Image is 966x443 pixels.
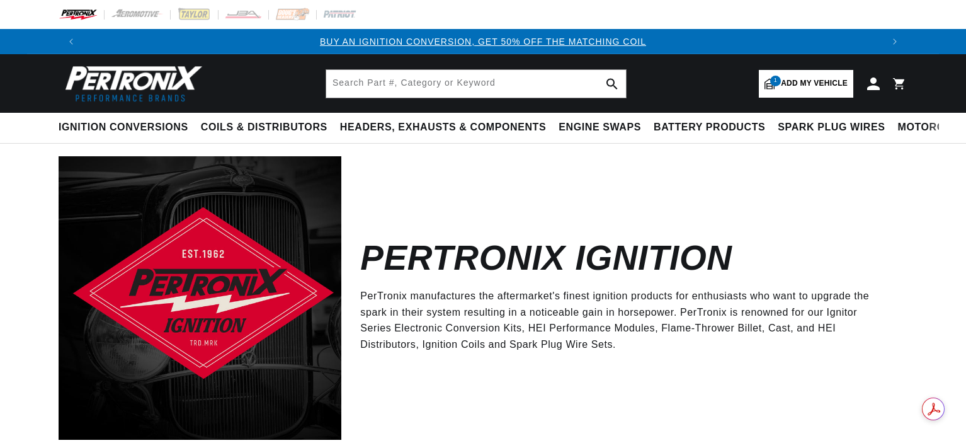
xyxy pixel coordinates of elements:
span: Ignition Conversions [59,121,188,134]
summary: Coils & Distributors [195,113,334,142]
span: Engine Swaps [559,121,641,134]
button: Translation missing: en.sections.announcements.previous_announcement [59,29,84,54]
input: Search Part #, Category or Keyword [326,70,626,98]
slideshow-component: Translation missing: en.sections.announcements.announcement_bar [27,29,939,54]
p: PerTronix manufactures the aftermarket's finest ignition products for enthusiasts who want to upg... [360,288,889,352]
span: Spark Plug Wires [778,121,885,134]
a: BUY AN IGNITION CONVERSION, GET 50% OFF THE MATCHING COIL [320,37,646,47]
span: Coils & Distributors [201,121,327,134]
span: Battery Products [654,121,765,134]
span: Headers, Exhausts & Components [340,121,546,134]
summary: Battery Products [647,113,771,142]
summary: Engine Swaps [552,113,647,142]
div: 1 of 3 [84,35,882,49]
button: Translation missing: en.sections.announcements.next_announcement [882,29,907,54]
img: Pertronix Ignition [59,156,341,439]
a: 1Add my vehicle [759,70,853,98]
summary: Headers, Exhausts & Components [334,113,552,142]
div: Announcement [84,35,882,49]
img: Pertronix [59,62,203,105]
summary: Ignition Conversions [59,113,195,142]
h2: Pertronix Ignition [360,243,732,273]
button: search button [598,70,626,98]
summary: Spark Plug Wires [771,113,891,142]
span: 1 [770,76,781,86]
span: Add my vehicle [781,78,848,89]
